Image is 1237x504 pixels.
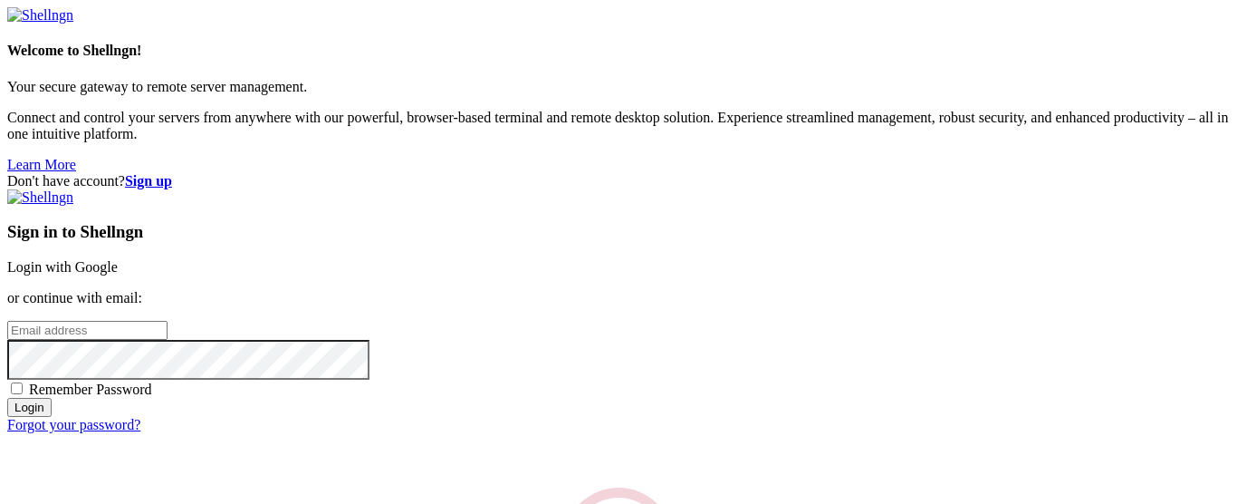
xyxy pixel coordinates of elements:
input: Remember Password [11,383,23,394]
img: Shellngn [7,7,73,24]
a: Learn More [7,157,76,172]
h3: Sign in to Shellngn [7,222,1230,242]
p: Connect and control your servers from anywhere with our powerful, browser-based terminal and remo... [7,110,1230,142]
a: Login with Google [7,259,118,275]
img: Shellngn [7,189,73,206]
span: Remember Password [29,382,152,397]
h4: Welcome to Shellngn! [7,43,1230,59]
input: Email address [7,321,168,340]
p: Your secure gateway to remote server management. [7,79,1230,95]
a: Sign up [125,173,172,189]
input: Login [7,398,52,417]
div: Don't have account? [7,173,1230,189]
a: Forgot your password? [7,417,140,432]
p: or continue with email: [7,290,1230,306]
